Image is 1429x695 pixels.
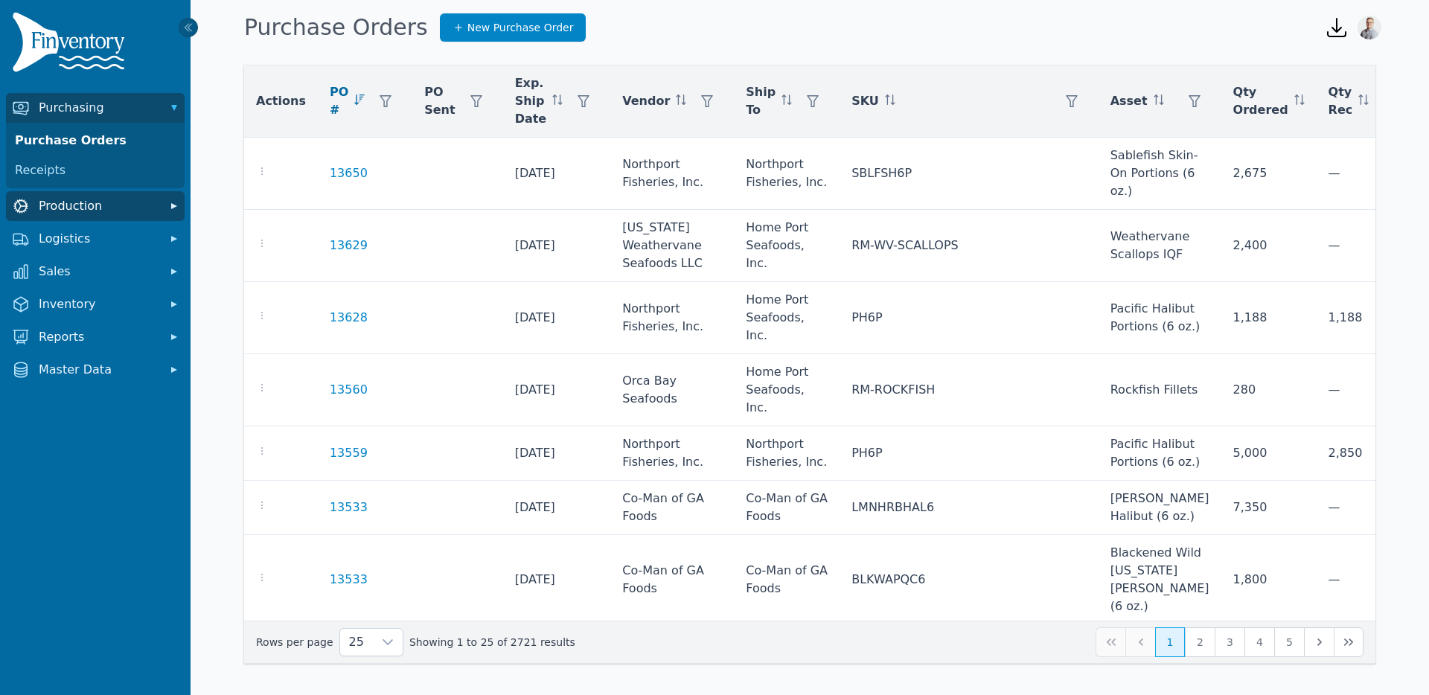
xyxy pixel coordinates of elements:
[503,426,611,481] td: [DATE]
[1215,627,1244,657] button: Page 3
[1317,535,1381,625] td: —
[244,14,428,41] h1: Purchase Orders
[6,289,185,319] button: Inventory
[734,426,840,481] td: Northport Fisheries, Inc.
[840,210,1099,282] td: RM-WV-SCALLOPS
[39,361,158,379] span: Master Data
[734,535,840,625] td: Co-Man of GA Foods
[330,83,348,119] span: PO #
[1304,627,1334,657] button: Next Page
[1334,627,1364,657] button: Last Page
[39,295,158,313] span: Inventory
[330,381,368,399] a: 13560
[840,138,1099,210] td: SBLFSH6P
[39,99,158,117] span: Purchasing
[1221,426,1317,481] td: 5,000
[503,138,611,210] td: [DATE]
[256,92,306,110] span: Actions
[467,20,574,35] span: New Purchase Order
[1317,282,1381,354] td: 1,188
[840,481,1099,535] td: LMNHRBHAL6
[1155,627,1185,657] button: Page 1
[840,426,1099,481] td: PH6P
[6,355,185,385] button: Master Data
[6,257,185,286] button: Sales
[1274,627,1304,657] button: Page 5
[12,12,131,78] img: Finventory
[622,92,670,110] span: Vendor
[1317,481,1381,535] td: —
[1099,282,1221,354] td: Pacific Halibut Portions (6 oz.)
[6,191,185,221] button: Production
[330,164,368,182] a: 13650
[6,322,185,352] button: Reports
[840,282,1099,354] td: PH6P
[330,571,368,589] a: 13533
[440,13,586,42] a: New Purchase Order
[503,210,611,282] td: [DATE]
[6,224,185,254] button: Logistics
[1099,354,1221,426] td: Rockfish Fillets
[734,210,840,282] td: Home Port Seafoods, Inc.
[1099,535,1221,625] td: Blackened Wild [US_STATE] [PERSON_NAME] (6 oz.)
[424,83,455,119] span: PO Sent
[1099,138,1221,210] td: Sablefish Skin-On Portions (6 oz.)
[9,156,182,185] a: Receipts
[330,444,368,462] a: 13559
[503,354,611,426] td: [DATE]
[1099,426,1221,481] td: Pacific Halibut Portions (6 oz.)
[734,282,840,354] td: Home Port Seafoods, Inc.
[39,328,158,346] span: Reports
[610,282,734,354] td: Northport Fisheries, Inc.
[9,126,182,156] a: Purchase Orders
[1358,16,1381,39] img: Joshua Benton
[1317,426,1381,481] td: 2,850
[39,263,158,281] span: Sales
[1221,282,1317,354] td: 1,188
[1110,92,1148,110] span: Asset
[610,210,734,282] td: [US_STATE] Weathervane Seafoods LLC
[39,197,158,215] span: Production
[610,426,734,481] td: Northport Fisheries, Inc.
[1185,627,1215,657] button: Page 2
[503,481,611,535] td: [DATE]
[610,354,734,426] td: Orca Bay Seafoods
[409,635,575,650] span: Showing 1 to 25 of 2721 results
[1233,83,1288,119] span: Qty Ordered
[503,535,611,625] td: [DATE]
[515,74,547,128] span: Exp. Ship Date
[1221,138,1317,210] td: 2,675
[1099,210,1221,282] td: Weathervane Scallops IQF
[734,354,840,426] td: Home Port Seafoods, Inc.
[330,499,368,516] a: 13533
[734,138,840,210] td: Northport Fisheries, Inc.
[1317,138,1381,210] td: —
[1317,210,1381,282] td: —
[1221,354,1317,426] td: 280
[1317,354,1381,426] td: —
[1221,481,1317,535] td: 7,350
[330,237,368,254] a: 13629
[851,92,879,110] span: SKU
[610,138,734,210] td: Northport Fisheries, Inc.
[1329,83,1353,119] span: Qty Rec
[503,282,611,354] td: [DATE]
[1244,627,1274,657] button: Page 4
[1221,210,1317,282] td: 2,400
[610,535,734,625] td: Co-Man of GA Foods
[39,230,158,248] span: Logistics
[746,83,776,119] span: Ship To
[734,481,840,535] td: Co-Man of GA Foods
[1221,535,1317,625] td: 1,800
[1099,481,1221,535] td: [PERSON_NAME] Halibut (6 oz.)
[840,535,1099,625] td: BLKWAPQC6
[330,309,368,327] a: 13628
[340,629,373,656] span: Rows per page
[610,481,734,535] td: Co-Man of GA Foods
[6,93,185,123] button: Purchasing
[840,354,1099,426] td: RM-ROCKFISH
